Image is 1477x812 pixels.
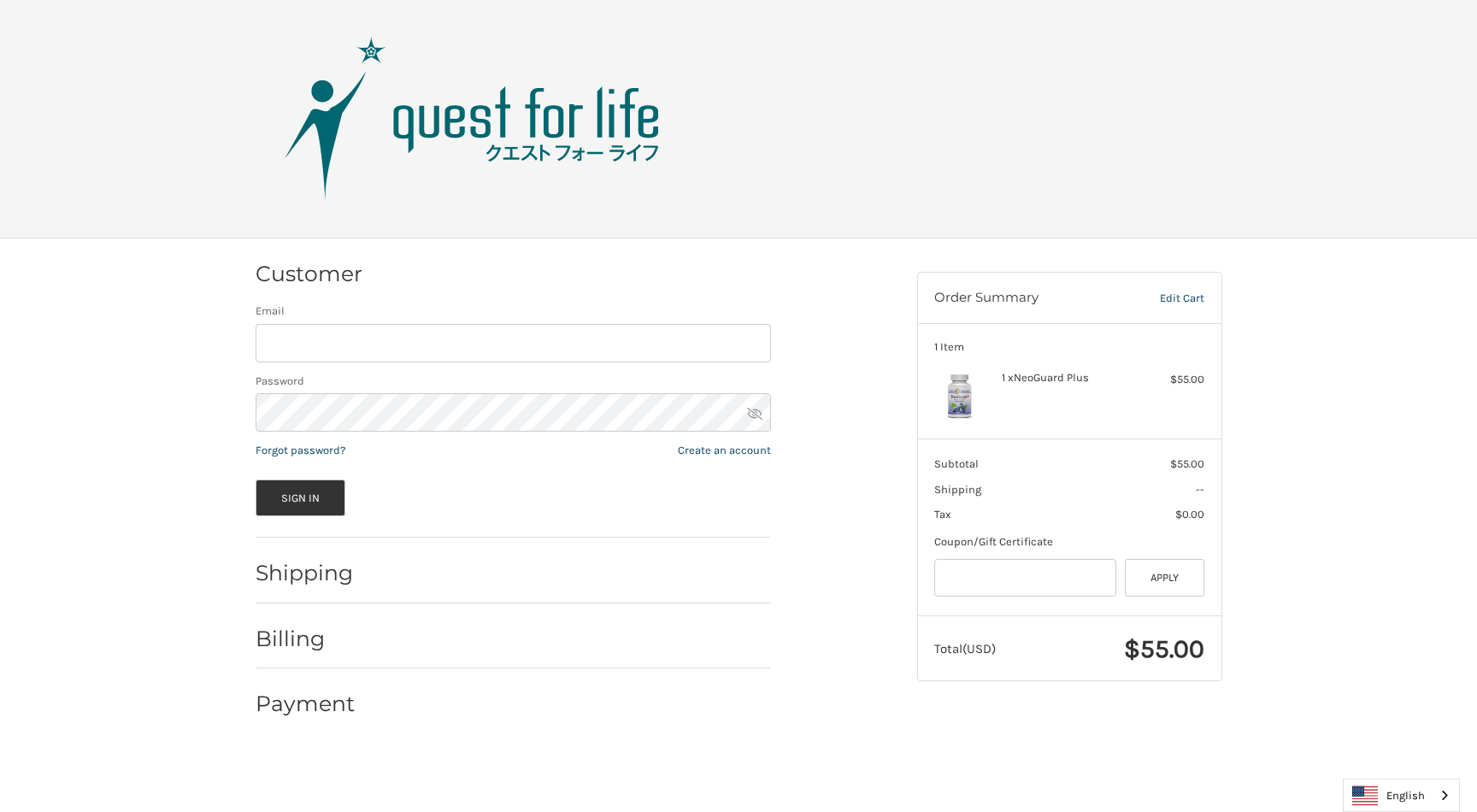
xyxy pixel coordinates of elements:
[934,641,996,656] span: Total (USD)
[1124,290,1204,307] a: Edit Cart
[256,480,346,516] button: Sign In
[256,303,771,320] label: Email
[934,508,951,521] span: Tax
[1344,780,1459,811] a: English
[934,340,1204,354] h3: 1 Item
[1175,508,1204,521] span: $0.00
[256,261,362,287] h2: Customer
[1002,371,1133,385] h4: 1 x NeoGuard Plus
[1343,779,1460,812] div: Language
[934,483,981,496] span: Shipping
[1124,633,1204,664] span: $55.00
[1170,457,1204,470] span: $55.00
[256,444,345,456] a: Forgot password?
[1343,779,1460,812] aside: Language selected: English
[934,533,1204,550] div: Coupon/Gift Certificate
[1137,371,1204,388] div: $55.00
[1196,483,1204,496] span: --
[259,33,686,204] img: Quest Group
[678,444,771,456] a: Create an account
[256,691,356,717] h2: Payment
[256,626,356,652] h2: Billing
[934,457,979,470] span: Subtotal
[1125,559,1205,597] button: Apply
[256,373,771,390] label: Password
[934,290,1124,307] h3: Order Summary
[934,559,1116,597] input: Gift Certificate or Coupon Code
[256,560,356,586] h2: Shipping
